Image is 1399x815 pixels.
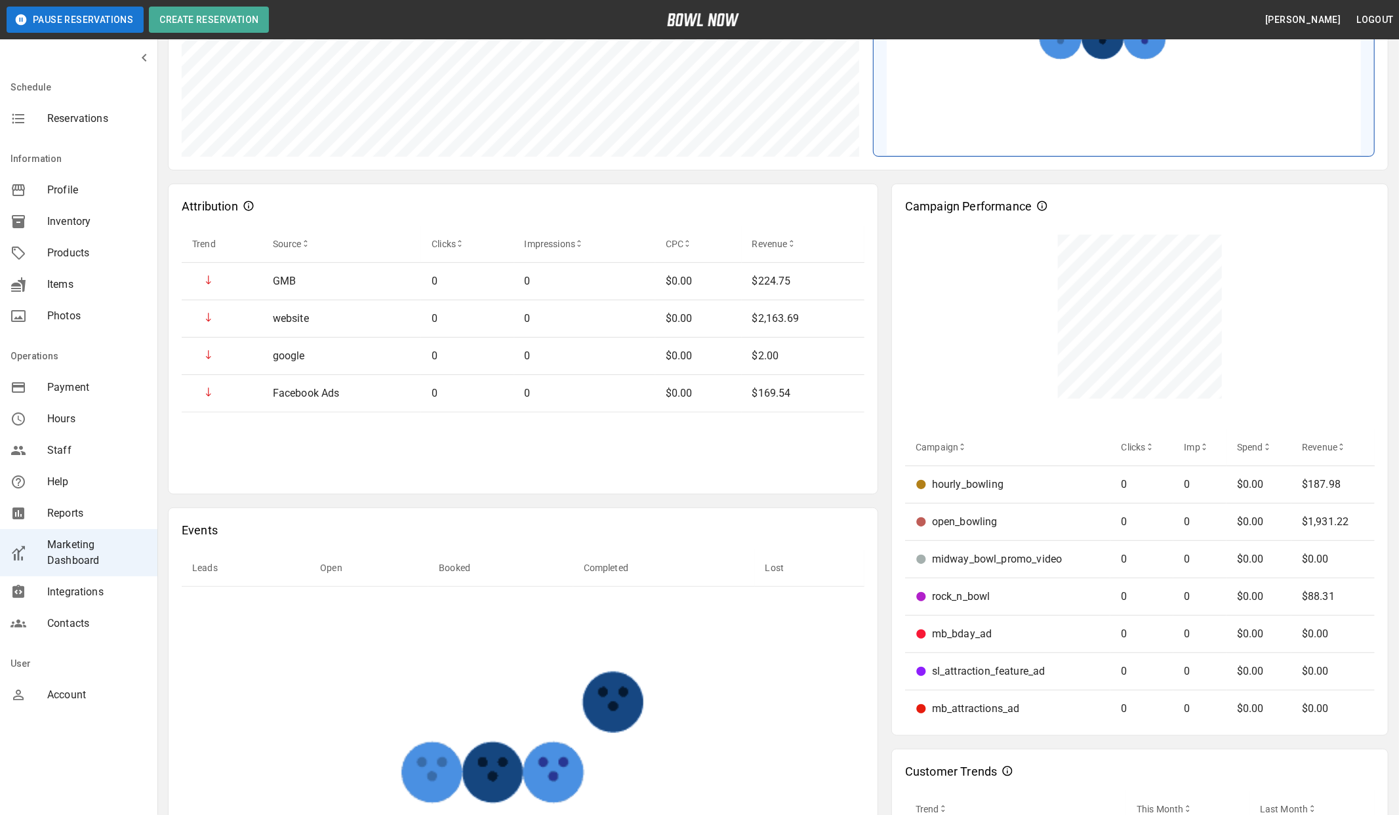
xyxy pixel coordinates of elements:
th: Lost [755,549,864,587]
p: mb_bday_ad [932,626,992,642]
table: sticky table [905,429,1375,765]
span: Inventory [47,214,147,229]
p: $169.54 [752,386,854,401]
p: 0 [1184,551,1216,567]
p: website [273,311,411,327]
p: 0 [1121,477,1163,492]
p: 0 [1121,701,1163,717]
button: Logout [1352,8,1399,32]
th: CPC [655,226,742,263]
p: google [273,348,411,364]
th: Clicks [1110,429,1173,466]
th: Imp [1173,429,1227,466]
th: Completed [573,549,755,587]
th: Revenue [742,226,864,263]
p: Campaign Performance [905,197,1032,215]
p: 0 [1184,514,1216,530]
span: Integrations [47,584,147,600]
p: 0 [1121,551,1163,567]
p: $0.00 [1302,664,1364,679]
p: 0 [525,311,645,327]
p: midway_bowl_promo_video [932,551,1062,567]
p: 0 [432,348,503,364]
span: Help [47,474,147,490]
p: hourly_bowling [932,477,1004,492]
p: $1,931.22 [1302,514,1364,530]
svg: Attribution [243,201,254,211]
p: 0 [1121,514,1163,530]
th: Trend [182,226,262,263]
p: 0 [1121,589,1163,605]
p: 0 [525,273,645,289]
p: $88.31 [1302,589,1364,605]
p: 0 [432,386,503,401]
p: $0.00 [1237,626,1281,642]
p: 0 [1121,626,1163,642]
span: Account [47,687,147,703]
p: GMB [273,273,411,289]
p: $0.00 [1302,551,1364,567]
p: 0 [1184,477,1216,492]
p: rock_n_bowl [932,589,990,605]
button: Pause Reservations [7,7,144,33]
p: 0 [1184,626,1216,642]
th: Booked [428,549,573,587]
th: Campaign [905,429,1111,466]
th: Impressions [514,226,655,263]
p: $0.00 [666,311,731,327]
span: Staff [47,443,147,458]
p: $0.00 [666,348,731,364]
p: 0 [1121,664,1163,679]
table: sticky table [182,226,864,412]
p: 0 [1184,701,1216,717]
span: Photos [47,308,147,324]
p: open_bowling [932,514,998,530]
p: $187.98 [1302,477,1364,492]
p: 0 [525,348,645,364]
p: $0.00 [1237,551,1281,567]
span: Profile [47,182,147,198]
p: mb_attractions_ad [932,701,1020,717]
p: Attribution [182,197,238,215]
p: $0.00 [666,273,731,289]
p: 0 [432,311,503,327]
th: Spend [1227,429,1291,466]
p: 0 [525,386,645,401]
p: $0.00 [666,386,731,401]
img: logo [667,13,739,26]
p: $0.00 [1302,701,1364,717]
p: sl_attraction_feature_ad [932,664,1045,679]
span: Marketing Dashboard [47,537,147,568]
span: Products [47,245,147,261]
svg: Campaign Performance [1037,201,1047,211]
p: $224.75 [752,273,854,289]
p: 0 [1184,664,1216,679]
p: Events [182,521,218,539]
p: $0.00 [1237,477,1281,492]
p: $0.00 [1237,664,1281,679]
span: Hours [47,411,147,427]
span: Contacts [47,616,147,631]
svg: Customer Trends [1002,766,1013,776]
th: Source [262,226,421,263]
button: [PERSON_NAME] [1260,8,1346,32]
p: $2,163.69 [752,311,854,327]
p: $0.00 [1302,626,1364,642]
p: Facebook Ads [273,386,411,401]
p: $0.00 [1237,514,1281,530]
span: Reports [47,506,147,521]
p: $0.00 [1237,701,1281,717]
p: $2.00 [752,348,854,364]
p: $0.00 [1237,589,1281,605]
span: Payment [47,380,147,395]
table: sticky table [182,549,864,587]
button: Create Reservation [149,7,269,33]
span: Reservations [47,111,147,127]
p: Customer Trends [905,763,998,780]
th: Open [310,549,428,587]
th: Clicks [421,226,514,263]
p: 0 [432,273,503,289]
th: Revenue [1291,429,1375,466]
p: 0 [1184,589,1216,605]
span: Items [47,277,147,292]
